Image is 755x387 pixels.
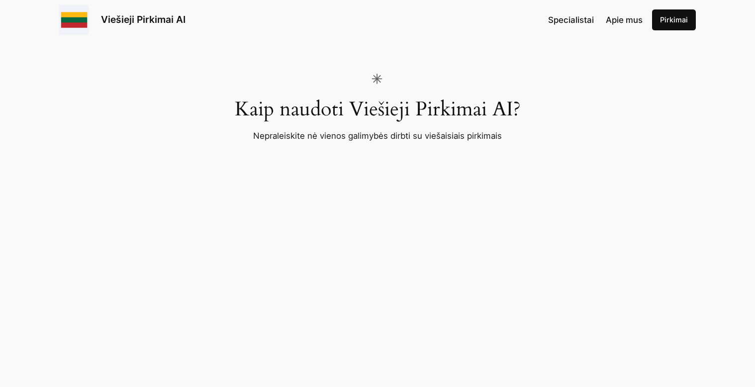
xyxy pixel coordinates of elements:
[101,13,186,25] a: Viešieji Pirkimai AI
[548,13,643,26] nav: Navigation
[548,13,594,26] a: Specialistai
[652,9,696,30] a: Pirkimai
[223,142,532,316] iframe: Kaip naudoti Viešieji Pirkimai AI
[606,15,643,25] span: Apie mus
[606,13,643,26] a: Apie mus
[253,129,502,142] p: Nepraleiskite nė vienos galimybės dirbti su viešaisiais pirkimais
[548,15,594,25] span: Specialistai
[59,5,89,35] img: Viešieji pirkimai logo
[235,74,521,121] h2: Kaip naudoti Viešieji Pirkimai AI?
